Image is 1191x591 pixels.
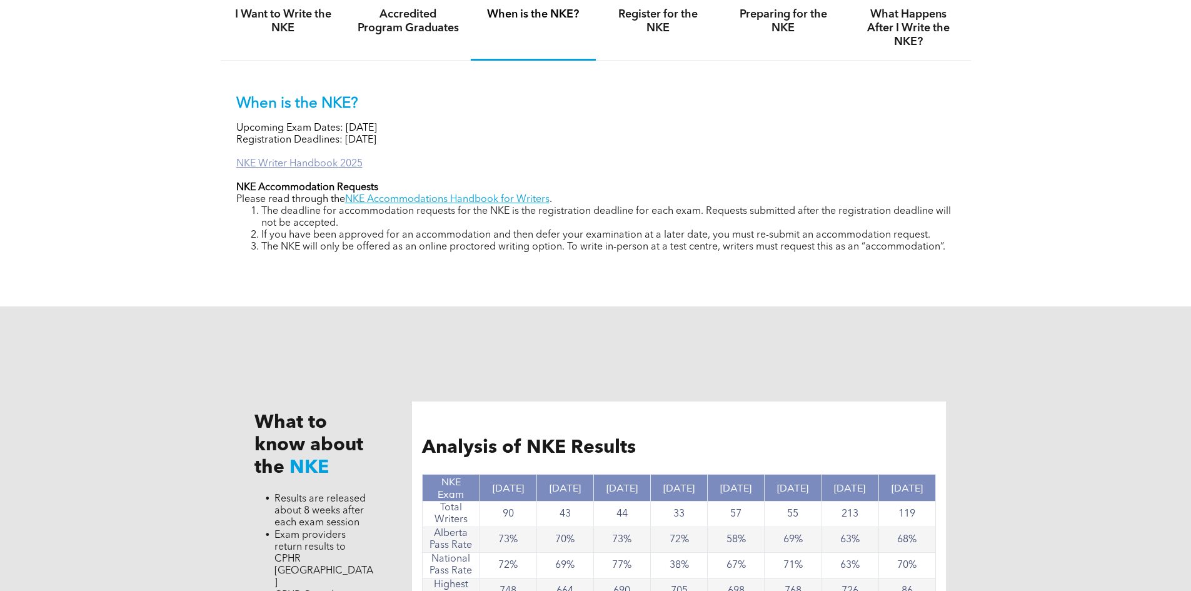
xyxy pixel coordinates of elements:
[822,502,878,527] td: 213
[650,553,707,578] td: 38%
[236,95,955,113] p: When is the NKE?
[261,206,955,230] li: The deadline for accommodation requests for the NKE is the registration deadline for each exam. R...
[423,527,480,553] td: Alberta Pass Rate
[650,527,707,553] td: 72%
[593,553,650,578] td: 77%
[289,458,329,477] span: NKE
[650,475,707,502] th: [DATE]
[765,502,822,527] td: 55
[708,502,765,527] td: 57
[423,475,480,502] th: NKE Exam
[708,553,765,578] td: 67%
[822,527,878,553] td: 63%
[536,527,593,553] td: 70%
[878,527,935,553] td: 68%
[480,553,536,578] td: 72%
[274,530,373,588] span: Exam providers return results to CPHR [GEOGRAPHIC_DATA]
[422,438,636,457] span: Analysis of NKE Results
[482,8,585,21] h4: When is the NKE?
[480,502,536,527] td: 90
[236,183,378,193] strong: NKE Accommodation Requests
[708,527,765,553] td: 58%
[236,123,955,134] p: Upcoming Exam Dates: [DATE]
[236,134,955,146] p: Registration Deadlines: [DATE]
[254,413,363,477] span: What to know about the
[708,475,765,502] th: [DATE]
[607,8,710,35] h4: Register for the NKE
[261,241,955,253] li: The NKE will only be offered as an online proctored writing option. To write in-person at a test ...
[423,502,480,527] td: Total Writers
[857,8,960,49] h4: What Happens After I Write the NKE?
[650,502,707,527] td: 33
[274,494,366,528] span: Results are released about 8 weeks after each exam session
[232,8,334,35] h4: I Want to Write the NKE
[878,553,935,578] td: 70%
[480,475,536,502] th: [DATE]
[878,502,935,527] td: 119
[822,475,878,502] th: [DATE]
[765,527,822,553] td: 69%
[423,553,480,578] td: National Pass Rate
[765,553,822,578] td: 71%
[593,475,650,502] th: [DATE]
[593,527,650,553] td: 73%
[765,475,822,502] th: [DATE]
[236,159,363,169] a: NKE Writer Handbook 2025
[536,502,593,527] td: 43
[732,8,835,35] h4: Preparing for the NKE
[357,8,460,35] h4: Accredited Program Graduates
[593,502,650,527] td: 44
[236,194,955,206] p: Please read through the .
[536,475,593,502] th: [DATE]
[536,553,593,578] td: 69%
[878,475,935,502] th: [DATE]
[480,527,536,553] td: 73%
[261,230,955,241] li: If you have been approved for an accommodation and then defer your examination at a later date, y...
[822,553,878,578] td: 63%
[345,194,550,205] a: NKE Accommodations Handbook for Writers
